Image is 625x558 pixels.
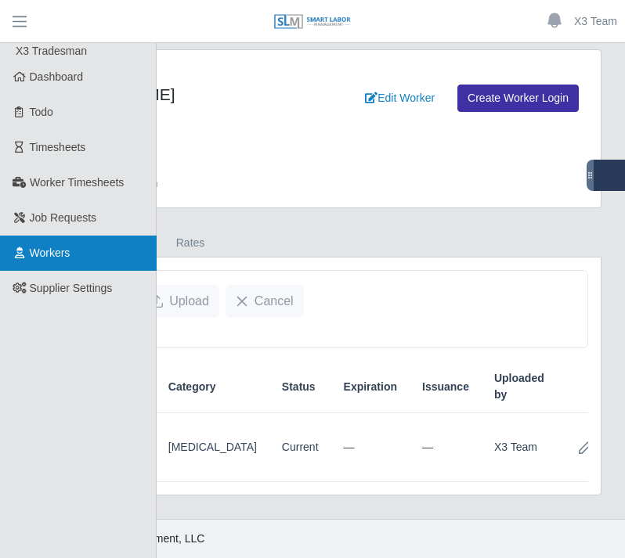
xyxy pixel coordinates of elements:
span: Dashboard [30,70,84,83]
span: Expiration [344,379,397,395]
div: Created: [DATE] 12:08 PM [40,104,301,117]
span: Upload [169,292,209,311]
span: Timesheets [30,141,86,153]
div: Worker ID: 18409 [40,131,301,144]
td: — [410,413,482,482]
span: Category [168,379,216,395]
img: SLM Logo [273,13,352,31]
button: Upload [140,285,219,318]
h4: [PERSON_NAME] [40,85,301,104]
span: Uploaded by [494,370,544,403]
span: Todo [30,106,53,118]
a: Create Worker Login [457,85,579,112]
td: Current [269,413,331,482]
td: X3 Team [482,413,557,482]
button: Row Edit [569,432,601,463]
span: Status [282,379,316,395]
span: Worker Timesheets [30,176,124,189]
span: Workers [30,247,70,259]
span: Job Requests [30,211,97,224]
a: X3 Team [574,13,617,30]
a: Edit Worker [355,85,445,112]
a: Rates [163,228,219,258]
div: Phone number: N/A [40,117,301,131]
span: Cancel [255,292,294,311]
div: Alt. Employee ID: N/A [40,144,301,157]
span: Issuance [422,379,469,395]
td: — [331,413,410,482]
button: Cancel [226,285,304,318]
td: [MEDICAL_DATA] [156,413,269,482]
span: X3 Tradesman [16,45,87,57]
span: Supplier Settings [30,282,113,294]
